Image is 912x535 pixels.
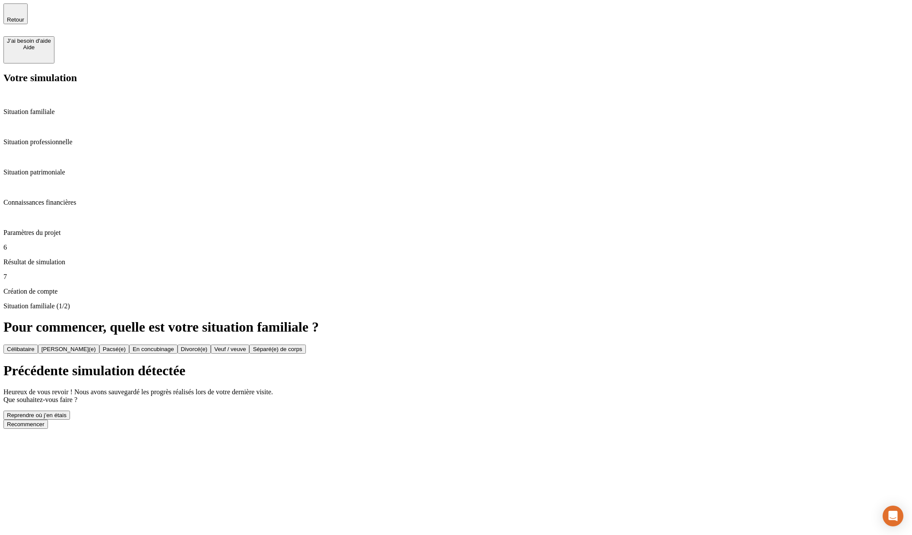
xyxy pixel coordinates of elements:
[7,412,67,418] div: Reprendre où j’en étais
[3,411,70,420] button: Reprendre où j’en étais
[3,363,909,379] h1: Précédente simulation détectée
[7,421,44,427] div: Recommencer
[3,388,273,396] span: Heureux de vous revoir ! Nous avons sauvegardé les progrès réalisés lors de votre dernière visite.
[3,420,48,429] button: Recommencer
[3,396,77,403] span: Que souhaitez-vous faire ?
[883,506,903,526] div: Open Intercom Messenger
